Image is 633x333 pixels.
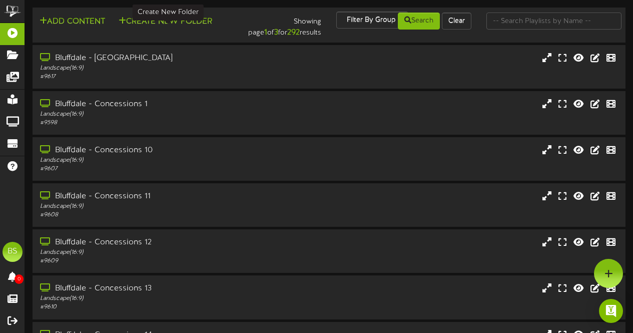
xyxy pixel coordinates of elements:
[336,12,408,29] button: Filter By Group
[599,299,623,323] div: Open Intercom Messenger
[40,211,272,219] div: # 9608
[40,294,272,303] div: Landscape ( 16:9 )
[229,12,329,39] div: Showing page of for results
[287,28,300,37] strong: 292
[40,257,272,265] div: # 9609
[264,28,267,37] strong: 1
[40,110,272,119] div: Landscape ( 16:9 )
[40,119,272,127] div: # 9598
[40,53,272,64] div: Bluffdale - [GEOGRAPHIC_DATA]
[398,13,440,30] button: Search
[442,13,471,30] button: Clear
[3,242,23,262] div: BS
[486,13,621,30] input: -- Search Playlists by Name --
[40,73,272,81] div: # 9617
[40,165,272,173] div: # 9607
[40,202,272,211] div: Landscape ( 16:9 )
[15,274,24,284] span: 0
[116,16,215,28] button: Create New Folder
[40,248,272,257] div: Landscape ( 16:9 )
[40,303,272,311] div: # 9610
[37,16,108,28] button: Add Content
[40,191,272,202] div: Bluffdale - Concessions 11
[40,283,272,294] div: Bluffdale - Concessions 13
[40,156,272,165] div: Landscape ( 16:9 )
[274,28,278,37] strong: 3
[40,145,272,156] div: Bluffdale - Concessions 10
[40,237,272,248] div: Bluffdale - Concessions 12
[40,99,272,110] div: Bluffdale - Concessions 1
[40,64,272,73] div: Landscape ( 16:9 )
